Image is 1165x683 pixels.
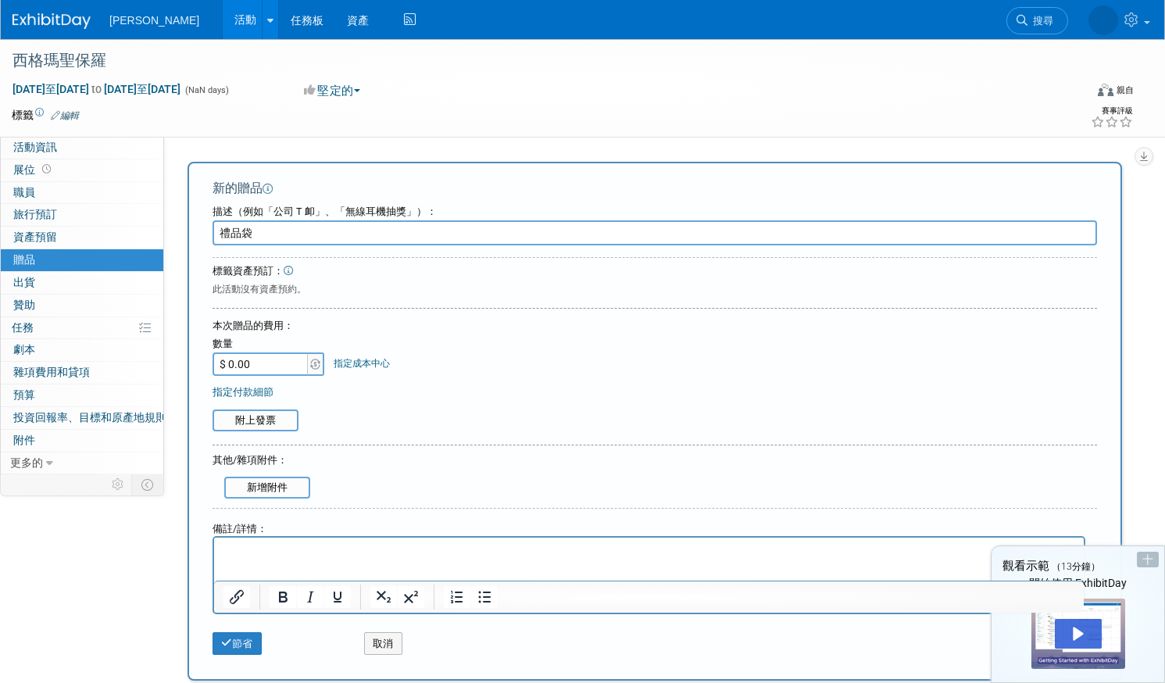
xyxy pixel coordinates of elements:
[967,81,1134,105] div: 活動形式
[105,474,132,495] td: 個人化事件標籤條
[13,13,91,29] img: 展覽日
[39,163,54,175] span: 展位尚未預訂
[1,272,163,294] a: 出貨
[13,299,35,311] font: 贊助
[213,523,267,535] font: 備註/詳情：
[298,82,366,99] button: 堅定的
[13,163,35,176] font: 展位
[213,454,288,466] font: 其他/雜項附件：
[1102,106,1133,115] font: 賽事評級
[213,181,263,195] font: 新的贈品
[13,51,106,70] font: 西格瑪聖保羅
[12,109,34,121] font: 標籤
[370,586,397,608] button: 下標
[1055,619,1102,649] div: 玩
[1006,7,1068,34] a: 搜尋
[1,295,163,316] a: 贊助
[1137,552,1159,567] div: 解僱
[1,249,163,271] a: 贈品
[184,85,229,95] span: (NaN days)
[1,159,163,181] a: 展位
[1088,5,1118,35] img: 廖約翰遜
[1,227,163,249] a: 資產預留
[270,586,296,608] button: 大膽的
[213,206,437,217] font: 描述（例如「公司 T 卹」、「無線耳機抽獎」）：
[1029,577,1127,589] font: 開始使用 ExhibitDay
[1,137,163,159] a: 活動資訊
[1,362,163,384] a: 雜項費用和貸項
[1117,85,1134,95] font: 親自
[1052,561,1100,572] font: （13分鐘）
[12,82,181,96] span: [DATE]至[DATE] [DATE]至[DATE]
[291,14,323,27] font: 任務板
[13,411,166,424] font: 投資回報率、目標和原產地規則
[213,632,262,655] button: 節省
[1,430,163,452] a: 附件
[12,321,34,334] font: 任務
[471,586,498,608] button: 項目符號列表
[1,407,163,429] a: 投資回報率、目標和原產地規則
[13,141,57,153] font: 活動資訊
[89,83,104,95] span: to
[13,208,57,220] font: 旅行預訂
[13,366,90,378] font: 雜項費用和貸項
[60,110,79,121] font: 編輯
[1,317,163,339] a: 任務
[324,586,351,608] button: 強調
[1,452,163,474] a: 更多的
[109,14,199,27] font: [PERSON_NAME]
[13,343,35,356] font: 劇本
[1,204,163,226] a: 旅行預訂
[317,84,354,98] font: 堅定的
[13,276,35,288] font: 出貨
[347,14,369,27] font: 資產
[213,265,284,277] font: 標籤資產預訂：
[1,384,163,406] a: 預算
[213,320,294,331] font: 本次贈品的費用：
[1098,84,1113,96] img: Format-Inperson.png
[444,586,470,608] button: 編號列表
[1002,559,1049,573] font: 觀看示範
[213,338,233,349] font: 數量
[1,339,163,361] a: 劇本
[1033,15,1053,27] font: 搜尋
[234,13,256,26] font: 活動
[213,386,273,398] a: 指定付款細節
[13,434,35,446] font: 附件
[13,388,35,401] font: 預算
[13,253,35,266] font: 贈品
[214,538,1084,581] iframe: 富文本區域
[1,182,163,204] a: 職員
[232,638,253,649] font: 節省
[334,358,390,369] a: 指定成本中心
[13,186,35,198] font: 職員
[10,456,43,469] font: 更多的
[373,638,394,649] font: 取消
[213,284,306,295] font: 此活動沒有資產預約。
[398,586,424,608] button: 上標
[1142,553,1153,566] font: 十
[364,632,402,655] button: 取消
[132,474,164,495] td: 切換事件標籤
[223,586,250,608] button: 插入/編輯鏈接
[13,231,57,243] font: 資產預留
[297,586,323,608] button: 斜體
[51,110,79,121] a: 編輯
